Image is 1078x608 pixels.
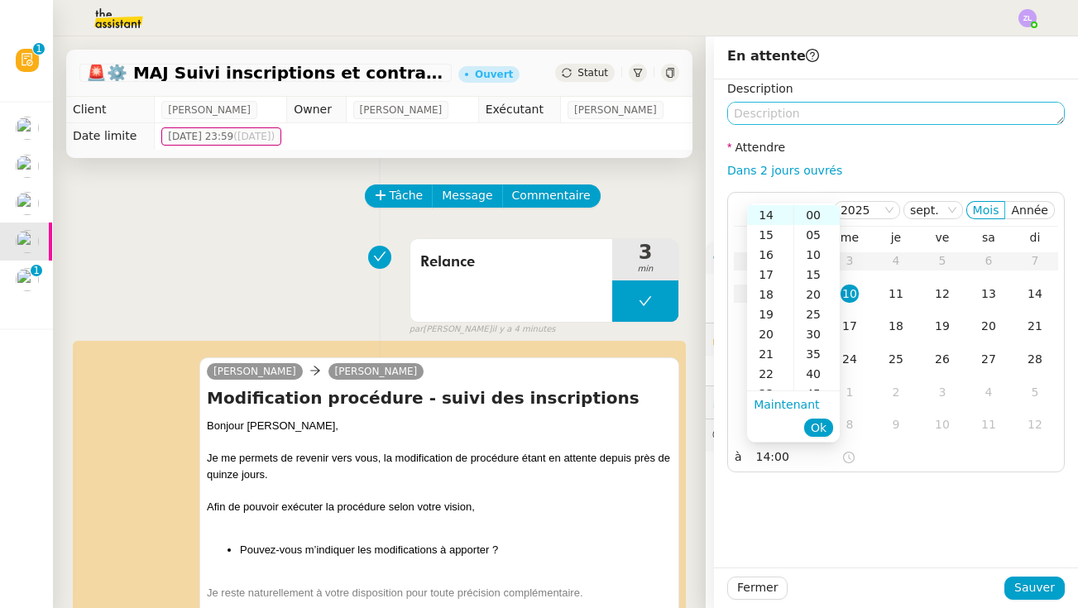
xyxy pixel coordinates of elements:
[1012,230,1058,245] th: dim.
[980,317,998,335] div: 20
[794,384,840,404] div: 45
[612,242,678,262] span: 3
[794,205,840,225] div: 00
[1026,415,1044,433] div: 12
[1012,310,1058,343] td: 21/09/2025
[727,164,842,177] a: Dans 2 jours ouvrés
[168,102,251,118] span: [PERSON_NAME]
[919,409,965,442] td: 10/10/2025
[475,69,513,79] div: Ouvert
[207,585,672,601] div: Je reste naturellement à votre disposition pour toute précision complémentaire.
[478,97,560,123] td: Exécutant
[747,245,793,265] div: 16
[841,202,894,218] nz-select-item: 2025
[747,265,793,285] div: 17
[574,102,657,118] span: [PERSON_NAME]
[502,184,601,208] button: Commentaire
[86,63,107,83] span: 🚨
[734,376,780,409] td: 29/09/2025
[1026,285,1044,303] div: 14
[747,304,793,324] div: 19
[826,343,873,376] td: 24/09/2025
[360,102,443,118] span: [PERSON_NAME]
[794,245,840,265] div: 10
[747,364,793,384] div: 22
[420,250,602,275] span: Relance
[919,310,965,343] td: 19/09/2025
[794,225,840,245] div: 05
[873,409,919,442] td: 09/10/2025
[328,364,424,379] a: [PERSON_NAME]
[16,268,39,291] img: users%2FW4OQjB9BRtYK2an7yusO0WsYLsD3%2Favatar%2F28027066-518b-424c-8476-65f2e549ac29
[933,317,951,335] div: 19
[410,323,556,337] small: [PERSON_NAME]
[980,415,998,433] div: 11
[1014,578,1055,597] span: Sauver
[873,376,919,409] td: 02/10/2025
[973,203,999,217] span: Mois
[933,285,951,303] div: 12
[980,350,998,368] div: 27
[1018,9,1037,27] img: svg
[16,117,39,140] img: users%2FN1HWBqkdOITPnBN8ULMyqXXfyLA2%2Favatar%2Fadcb4713-0587-417f-ba68-54684a640027
[841,383,859,401] div: 1
[706,419,1078,452] div: 💬Commentaires 15
[66,123,155,150] td: Date limite
[734,409,780,442] td: 06/10/2025
[734,310,780,343] td: 15/09/2025
[432,184,502,208] button: Message
[706,386,1078,419] div: ⏲️Tâches 216:37
[887,415,905,433] div: 9
[826,278,873,311] td: 10/09/2025
[727,48,819,64] span: En attente
[410,323,424,337] span: par
[66,97,155,123] td: Client
[794,344,840,364] div: 35
[756,448,841,467] input: Heure
[873,310,919,343] td: 18/09/2025
[794,265,840,285] div: 15
[737,578,778,597] span: Fermer
[240,542,672,558] li: Pouvez-vous m’indiquer les modifications à apporter ?
[965,409,1012,442] td: 11/10/2025
[919,376,965,409] td: 03/10/2025
[747,384,793,404] div: 23
[712,248,798,267] span: ⚙️
[965,230,1012,245] th: sam.
[168,128,275,145] span: [DATE] 23:59
[512,186,591,205] span: Commentaire
[207,499,672,515] div: Afin de pouvoir exécuter la procédure selon votre vision,
[754,398,819,411] a: Maintenant
[1012,278,1058,311] td: 14/09/2025
[727,577,788,600] button: Fermer
[841,415,859,433] div: 8
[1011,203,1048,217] span: Année
[910,202,956,218] nz-select-item: sept.
[919,230,965,245] th: ven.
[980,285,998,303] div: 13
[965,310,1012,343] td: 20/09/2025
[16,230,39,253] img: users%2FvXkuctLX0wUbD4cA8OSk7KI5fra2%2Favatar%2F858bcb8a-9efe-43bf-b7a6-dc9f739d6e70
[811,419,826,436] span: Ok
[841,350,859,368] div: 24
[887,383,905,401] div: 2
[794,324,840,344] div: 30
[31,265,42,276] nz-badge-sup: 1
[747,205,793,225] div: 14
[712,395,839,409] span: ⏲️
[826,409,873,442] td: 08/10/2025
[16,155,39,178] img: users%2FrZ9hsAwvZndyAxvpJrwIinY54I42%2Favatar%2FChatGPT%20Image%201%20aou%CC%82t%202025%2C%2011_1...
[841,317,859,335] div: 17
[712,330,820,349] span: 🔐
[826,376,873,409] td: 01/10/2025
[86,65,445,81] span: ⚙️ MAJ Suivi inscriptions et contrats de formation
[747,324,793,344] div: 20
[207,386,672,409] h4: Modification procédure - suivi des inscriptions
[727,82,793,95] label: Description
[712,428,855,442] span: 💬
[965,343,1012,376] td: 27/09/2025
[207,450,672,482] div: Je me permets de revenir vers vous, la modification de procédure étant en attente depuis près de ...
[1012,409,1058,442] td: 12/10/2025
[706,323,1078,356] div: 🔐Données client
[735,448,742,467] span: à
